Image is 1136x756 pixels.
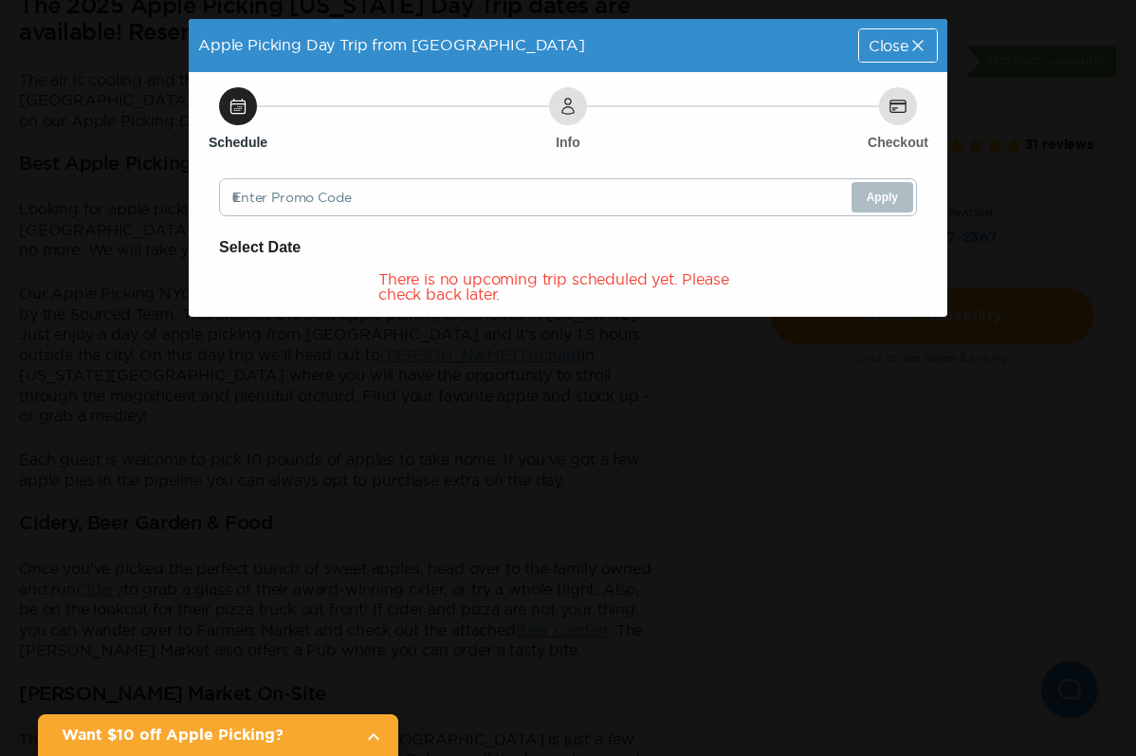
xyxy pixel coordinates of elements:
[869,38,908,53] span: Close
[868,133,928,152] h6: Checkout
[556,133,580,152] h6: Info
[219,235,917,260] h6: Select Date
[38,714,398,756] a: Want $10 off Apple Picking?
[198,36,585,53] span: Apple Picking Day Trip from [GEOGRAPHIC_DATA]
[378,271,758,302] div: There is no upcoming trip scheduled yet. Please check back later.
[62,724,351,747] h2: Want $10 off Apple Picking?
[209,133,267,152] h6: Schedule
